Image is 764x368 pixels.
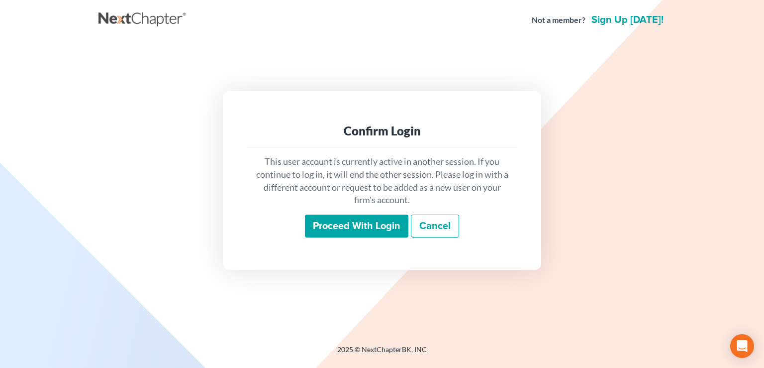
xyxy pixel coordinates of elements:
input: Proceed with login [305,215,408,238]
a: Cancel [411,215,459,238]
strong: Not a member? [532,14,585,26]
div: Open Intercom Messenger [730,334,754,358]
a: Sign up [DATE]! [589,15,666,25]
p: This user account is currently active in another session. If you continue to log in, it will end ... [255,155,509,207]
div: 2025 © NextChapterBK, INC [98,345,666,363]
div: Confirm Login [255,123,509,139]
